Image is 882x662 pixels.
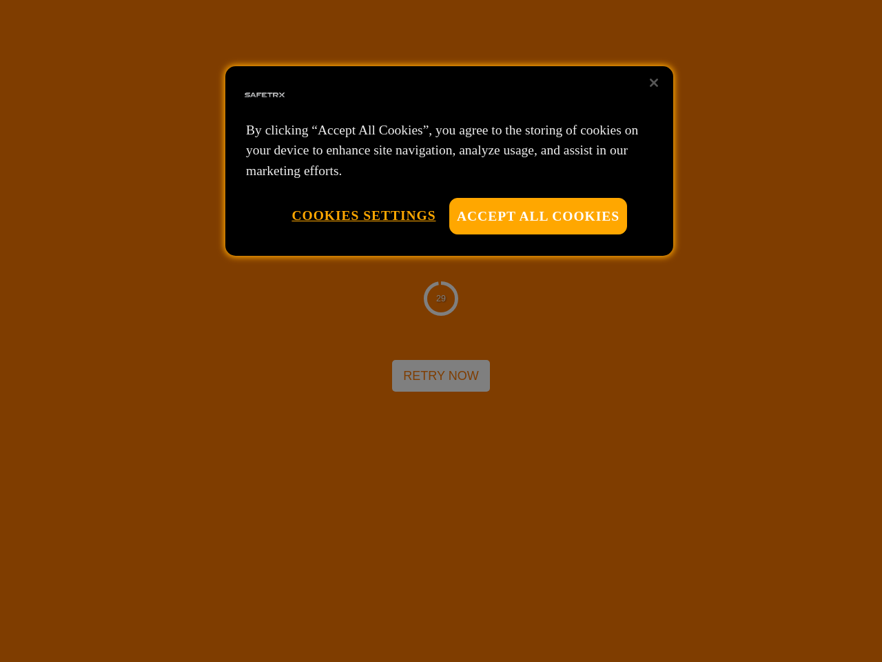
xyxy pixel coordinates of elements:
img: Safe Tracks [243,73,287,117]
button: Close [639,68,669,98]
p: By clicking “Accept All Cookies”, you agree to the storing of cookies on your device to enhance s... [246,120,653,181]
button: Accept All Cookies [449,198,627,234]
button: Cookies Settings [291,198,435,233]
div: Privacy [225,66,673,256]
